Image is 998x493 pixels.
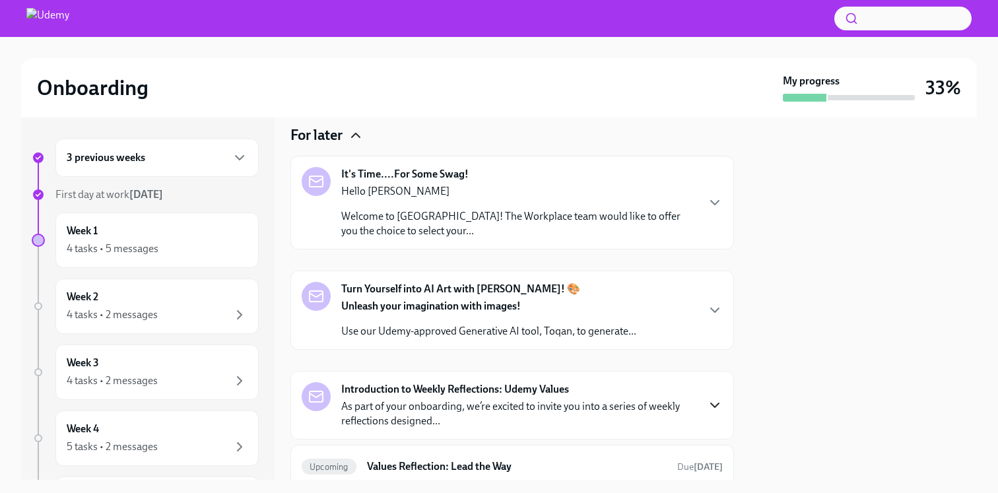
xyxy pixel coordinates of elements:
p: As part of your onboarding, we’re excited to invite you into a series of weekly reflections desig... [341,399,696,428]
h6: Week 2 [67,290,98,304]
strong: My progress [783,74,840,88]
p: Welcome to [GEOGRAPHIC_DATA]! The Workplace team would like to offer you the choice to select you... [341,209,696,238]
p: Hello [PERSON_NAME] [341,184,696,199]
span: September 15th, 2025 12:00 [677,461,723,473]
strong: Introduction to Weekly Reflections: Udemy Values [341,382,569,397]
a: Week 24 tasks • 2 messages [32,279,259,334]
p: Use our Udemy-approved Generative AI tool, Toqan, to generate... [341,324,636,339]
img: Udemy [26,8,69,29]
h3: 33% [925,76,961,100]
h6: Week 4 [67,422,99,436]
span: First day at work [55,188,163,201]
h6: Values Reflection: Lead the Way [367,459,667,474]
h4: For later [290,125,343,145]
a: First day at work[DATE] [32,187,259,202]
a: Week 14 tasks • 5 messages [32,213,259,268]
strong: [DATE] [694,461,723,473]
strong: Turn Yourself into AI Art with [PERSON_NAME]! 🎨 [341,282,580,296]
div: 5 tasks • 2 messages [67,440,158,454]
h6: Week 3 [67,356,99,370]
span: Upcoming [302,462,356,472]
strong: [DATE] [129,188,163,201]
div: 3 previous weeks [55,139,259,177]
strong: It's Time....For Some Swag! [341,167,469,181]
h6: Week 1 [67,224,98,238]
strong: Unleash your imagination with images! [341,300,521,312]
div: For later [290,125,734,145]
a: UpcomingValues Reflection: Lead the WayDue[DATE] [302,456,723,477]
div: 4 tasks • 2 messages [67,374,158,388]
a: Week 34 tasks • 2 messages [32,345,259,400]
div: 4 tasks • 2 messages [67,308,158,322]
span: Due [677,461,723,473]
h6: 3 previous weeks [67,150,145,165]
a: Week 45 tasks • 2 messages [32,411,259,466]
h2: Onboarding [37,75,149,101]
div: 4 tasks • 5 messages [67,242,158,256]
